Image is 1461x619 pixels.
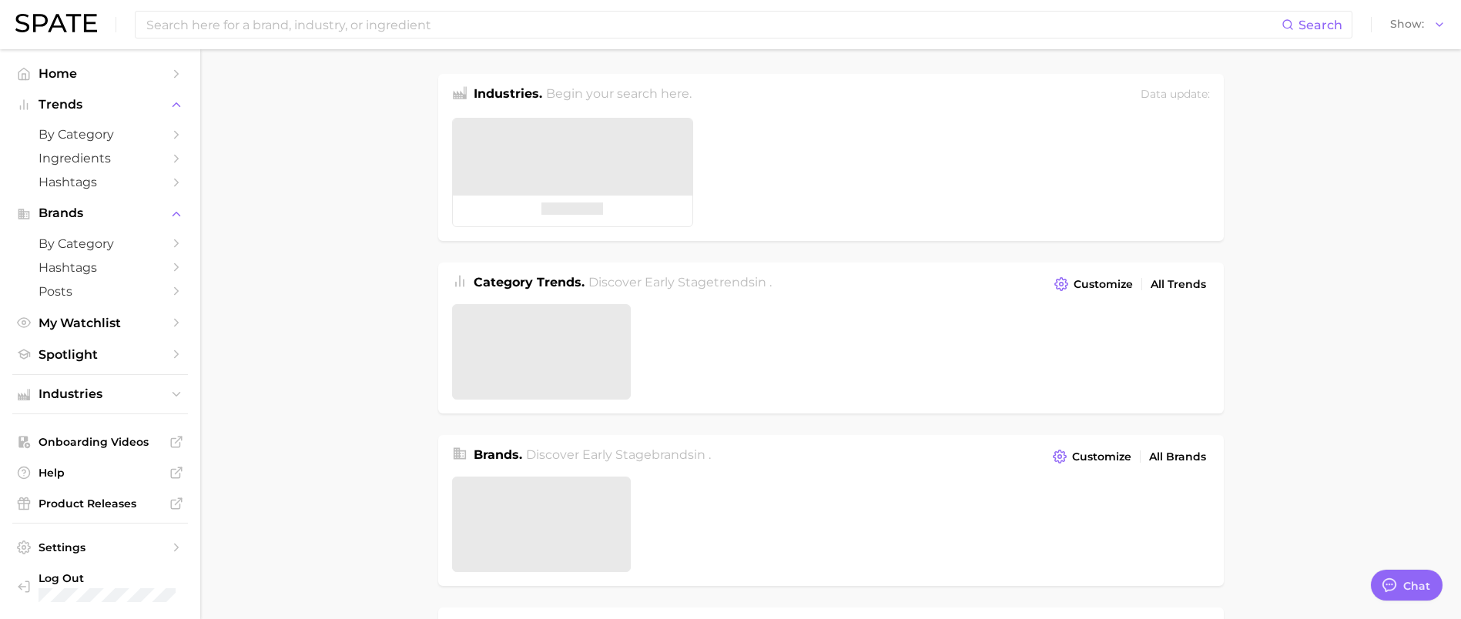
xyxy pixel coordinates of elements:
[1049,446,1134,467] button: Customize
[12,122,188,146] a: by Category
[1074,278,1133,291] span: Customize
[12,256,188,279] a: Hashtags
[12,383,188,406] button: Industries
[145,12,1282,38] input: Search here for a brand, industry, or ingredient
[39,435,162,449] span: Onboarding Videos
[39,571,237,585] span: Log Out
[39,127,162,142] span: by Category
[12,232,188,256] a: by Category
[12,492,188,515] a: Product Releases
[39,260,162,275] span: Hashtags
[12,279,188,303] a: Posts
[526,447,711,462] span: Discover Early Stage brands in .
[12,461,188,484] a: Help
[39,151,162,166] span: Ingredients
[1147,274,1210,295] a: All Trends
[474,275,585,289] span: Category Trends .
[1386,15,1449,35] button: Show
[39,316,162,330] span: My Watchlist
[474,85,542,105] h1: Industries.
[15,14,97,32] img: SPATE
[1151,278,1206,291] span: All Trends
[1141,85,1210,105] div: Data update:
[12,202,188,225] button: Brands
[39,66,162,81] span: Home
[12,343,188,366] a: Spotlight
[39,347,162,362] span: Spotlight
[39,206,162,220] span: Brands
[588,275,772,289] span: Discover Early Stage trends in .
[12,146,188,170] a: Ingredients
[39,175,162,189] span: Hashtags
[39,387,162,401] span: Industries
[39,497,162,510] span: Product Releases
[1072,450,1131,463] span: Customize
[39,236,162,251] span: by Category
[39,466,162,480] span: Help
[1145,447,1210,467] a: All Brands
[12,311,188,335] a: My Watchlist
[1149,450,1206,463] span: All Brands
[1051,273,1136,295] button: Customize
[39,98,162,112] span: Trends
[1390,20,1424,28] span: Show
[12,93,188,116] button: Trends
[12,430,188,453] a: Onboarding Videos
[12,536,188,559] a: Settings
[546,85,692,105] h2: Begin your search here.
[39,540,162,554] span: Settings
[12,170,188,194] a: Hashtags
[12,567,188,607] a: Log out. Currently logged in with e-mail michelle.ng@mavbeautybrands.com.
[12,62,188,85] a: Home
[474,447,522,462] span: Brands .
[1298,18,1342,32] span: Search
[39,284,162,299] span: Posts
